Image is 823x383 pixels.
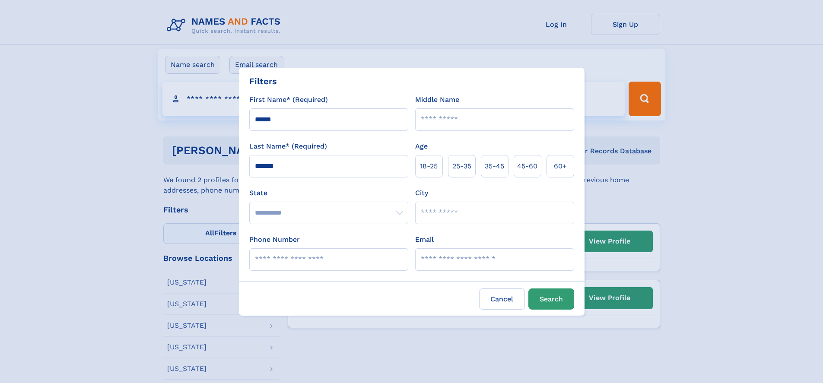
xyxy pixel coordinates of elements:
label: State [249,188,408,198]
button: Search [528,288,574,310]
label: Age [415,141,428,152]
label: Middle Name [415,95,459,105]
label: City [415,188,428,198]
span: 35‑45 [485,161,504,171]
label: Phone Number [249,234,300,245]
label: First Name* (Required) [249,95,328,105]
label: Cancel [479,288,525,310]
span: 60+ [554,161,567,171]
label: Email [415,234,434,245]
label: Last Name* (Required) [249,141,327,152]
span: 25‑35 [452,161,471,171]
span: 18‑25 [420,161,438,171]
div: Filters [249,75,277,88]
span: 45‑60 [517,161,537,171]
